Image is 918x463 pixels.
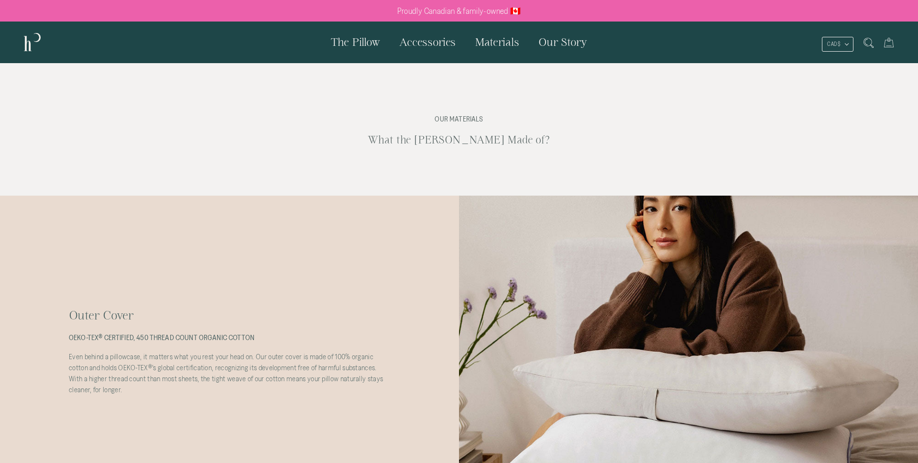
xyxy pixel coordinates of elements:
[116,115,802,123] p: Our Materials
[69,333,390,342] p: OEKO-TEX® CERTIFIED, 450 THREAD COUNT ORGANIC COTTON
[397,6,521,16] p: Proudly Canadian & family-owned 🇨🇦
[822,37,853,52] button: CAD $
[69,351,390,395] p: Even behind a pillowcase, it matters what you rest your head on. Our outer cover is made of 100% ...
[538,36,587,48] span: Our Story
[399,36,456,48] span: Accessories
[390,22,465,63] a: Accessories
[475,36,519,48] span: Materials
[465,22,529,63] a: Materials
[529,22,597,63] a: Our Story
[69,307,390,324] h2: Outer Cover
[331,36,380,48] span: The Pillow
[321,22,390,63] a: The Pillow
[116,132,802,148] p: What the [PERSON_NAME] Made of?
